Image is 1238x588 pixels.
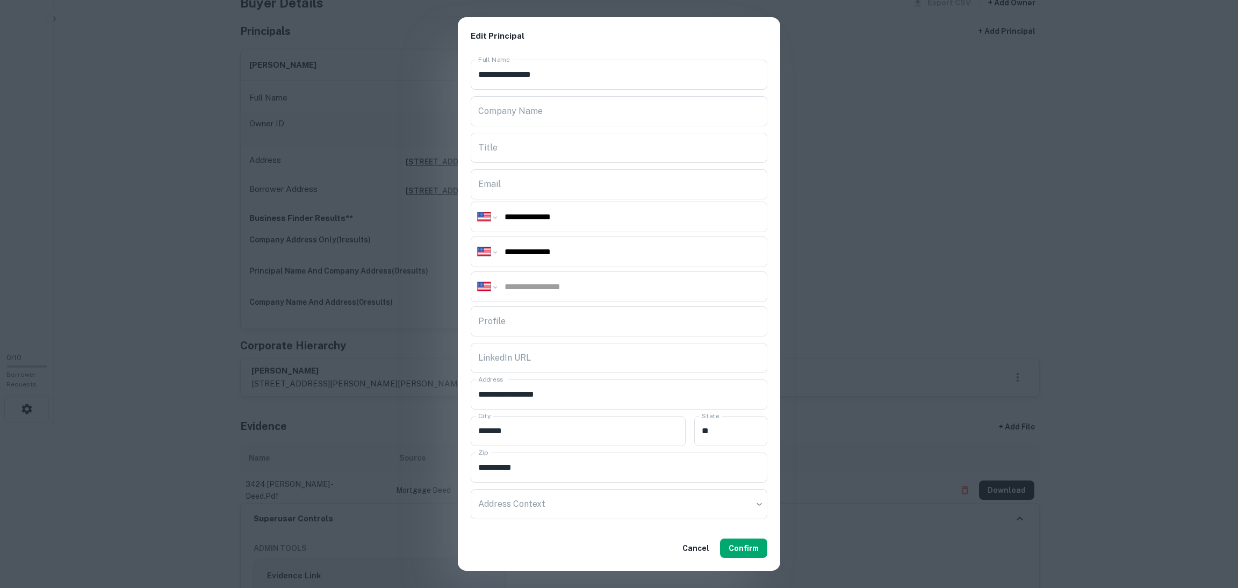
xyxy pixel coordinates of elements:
div: ​ [471,489,767,519]
label: City [478,411,491,420]
label: Full Name [478,55,510,64]
label: Zip [478,448,488,457]
label: Address [478,375,503,384]
label: State [702,411,719,420]
button: Cancel [678,539,714,558]
h2: Edit Principal [458,17,780,55]
iframe: Chat Widget [1184,502,1238,554]
button: Confirm [720,539,767,558]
